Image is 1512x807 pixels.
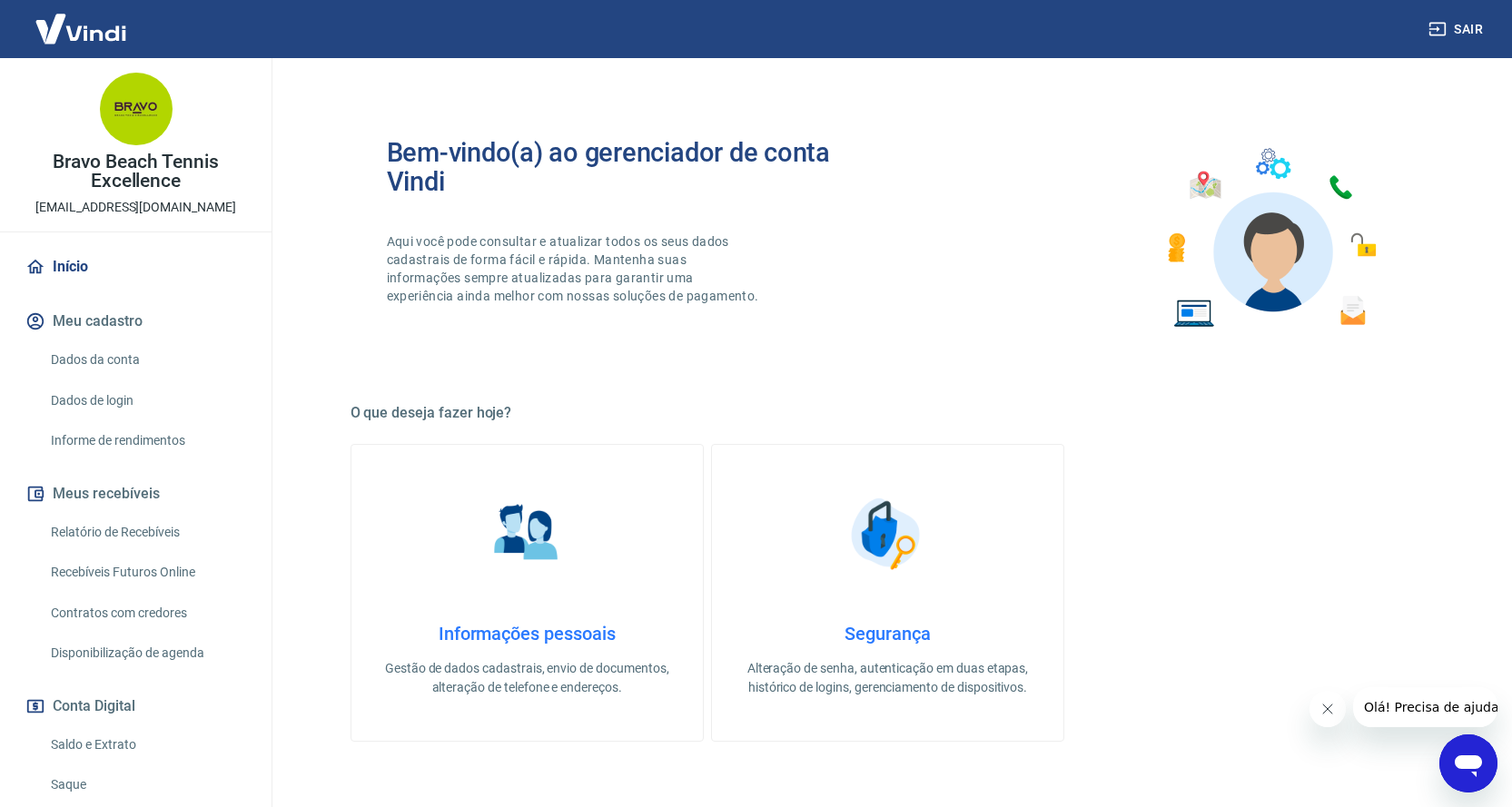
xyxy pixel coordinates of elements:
[741,623,1034,645] h4: Segurança
[1439,734,1497,792] iframe: Botão para abrir a janela de mensagens
[842,488,933,579] img: Segurança
[711,444,1064,742] a: SegurançaSegurançaAlteração de senha, autenticação em duas etapas, histórico de logins, gerenciam...
[44,514,250,551] a: Relatório de Recebíveis
[481,488,572,579] img: Informações pessoais
[44,382,250,419] a: Dados de login
[741,659,1034,697] p: Alteração de senha, autenticação em duas etapas, histórico de logins, gerenciamento de dispositivos.
[11,13,153,27] span: Olá! Precisa de ajuda?
[44,766,250,803] a: Saque
[44,422,250,459] a: Informe de rendimentos
[22,474,250,514] button: Meus recebíveis
[1151,138,1389,339] img: Imagem de um avatar masculino com diversos icones exemplificando as funcionalidades do gerenciado...
[351,404,1426,422] h5: O que deseja fazer hoje?
[380,623,674,645] h4: Informações pessoais
[22,247,250,287] a: Início
[44,554,250,591] a: Recebíveis Futuros Online
[44,341,250,379] a: Dados da conta
[1353,687,1497,727] iframe: Mensagem da empresa
[35,198,236,217] p: [EMAIL_ADDRESS][DOMAIN_NAME]
[44,635,250,672] a: Disponibilização de agenda
[100,73,173,145] img: 9b712bdf-b3bb-44e1-aa76-4bd371055ede.jpeg
[22,301,250,341] button: Meu cadastro
[387,232,763,305] p: Aqui você pode consultar e atualizar todos os seus dados cadastrais de forma fácil e rápida. Mant...
[44,726,250,763] a: Saldo e Extrato
[44,595,250,632] a: Contratos com credores
[22,1,140,56] img: Vindi
[22,686,250,726] button: Conta Digital
[1425,13,1490,46] button: Sair
[387,138,888,196] h2: Bem-vindo(a) ao gerenciador de conta Vindi
[380,659,674,697] p: Gestão de dados cadastrais, envio de documentos, alteração de telefone e endereços.
[1309,691,1346,727] iframe: Fechar mensagem
[351,444,704,742] a: Informações pessoaisInformações pessoaisGestão de dados cadastrais, envio de documentos, alteraçã...
[15,153,257,191] p: Bravo Beach Tennis Excellence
